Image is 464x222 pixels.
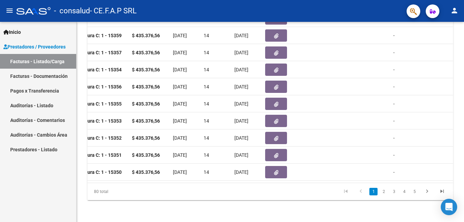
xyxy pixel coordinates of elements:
span: 14 [204,169,209,175]
strong: $ 435.376,56 [132,152,160,158]
span: - [393,84,395,89]
strong: $ 435.376,56 [132,67,160,72]
span: [DATE] [234,101,248,107]
span: [DATE] [173,169,187,175]
span: 14 [204,33,209,38]
span: [DATE] [173,33,187,38]
div: Open Intercom Messenger [441,199,457,215]
span: - [393,152,395,158]
strong: Factura C: 1 - 15351 [78,152,122,158]
div: 80 total [87,183,160,200]
span: - [393,101,395,107]
a: 5 [410,188,419,195]
span: [DATE] [173,101,187,107]
span: 14 [204,67,209,72]
strong: $ 435.376,56 [132,118,160,124]
span: - consalud [54,3,90,18]
strong: Factura C: 1 - 15352 [78,135,122,141]
a: go to last page [436,188,449,195]
strong: Factura C: 1 - 15350 [78,169,122,175]
li: page 4 [399,186,409,197]
span: [DATE] [234,152,248,158]
span: Inicio [3,28,21,36]
span: [DATE] [234,50,248,55]
a: go to next page [421,188,434,195]
span: 14 [204,152,209,158]
span: - [393,50,395,55]
strong: $ 435.376,56 [132,84,160,89]
span: [DATE] [234,118,248,124]
mat-icon: menu [5,6,14,15]
strong: $ 435.376,56 [132,169,160,175]
span: 14 [204,118,209,124]
strong: Factura C: 1 - 15359 [78,33,122,38]
strong: $ 435.376,56 [132,101,160,107]
li: page 3 [389,186,399,197]
strong: $ 435.376,56 [132,50,160,55]
span: [DATE] [234,135,248,141]
strong: Factura C: 1 - 15355 [78,101,122,107]
span: [DATE] [234,67,248,72]
span: - [393,33,395,38]
span: [DATE] [173,152,187,158]
span: Prestadores / Proveedores [3,43,66,51]
a: 4 [400,188,408,195]
a: 2 [380,188,388,195]
span: [DATE] [173,118,187,124]
strong: Factura C: 1 - 15353 [78,118,122,124]
span: [DATE] [173,84,187,89]
span: [DATE] [173,135,187,141]
span: - [393,135,395,141]
span: [DATE] [173,67,187,72]
mat-icon: person [450,6,459,15]
strong: Factura C: 1 - 15356 [78,84,122,89]
a: go to previous page [354,188,367,195]
span: 14 [204,84,209,89]
a: 3 [390,188,398,195]
span: 14 [204,135,209,141]
strong: $ 435.376,56 [132,33,160,38]
strong: Factura C: 1 - 15357 [78,50,122,55]
a: go to first page [339,188,352,195]
span: [DATE] [234,84,248,89]
strong: Factura C: 1 - 15354 [78,67,122,72]
span: - [393,118,395,124]
span: 14 [204,50,209,55]
span: [DATE] [173,50,187,55]
strong: $ 435.376,56 [132,135,160,141]
li: page 2 [379,186,389,197]
span: [DATE] [234,169,248,175]
span: - [393,169,395,175]
span: - CE.F.A.P SRL [90,3,137,18]
li: page 1 [368,186,379,197]
span: [DATE] [234,33,248,38]
span: - [393,67,395,72]
span: 14 [204,101,209,107]
li: page 5 [409,186,420,197]
a: 1 [369,188,378,195]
